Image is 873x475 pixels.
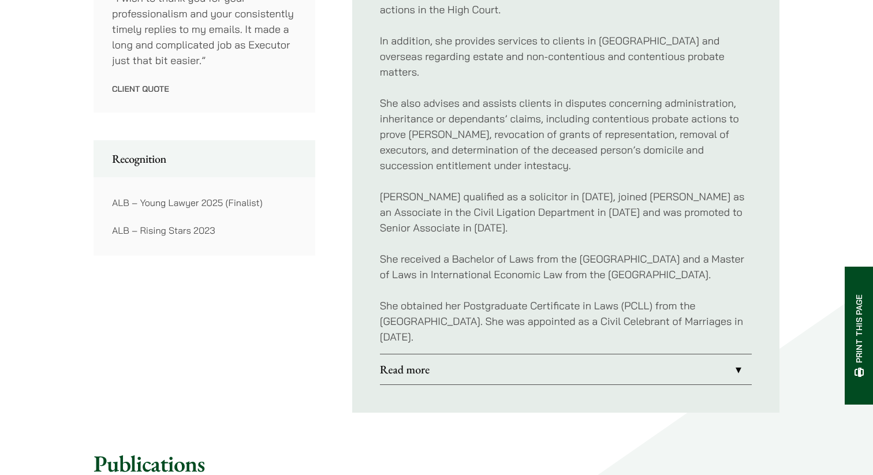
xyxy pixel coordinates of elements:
p: In addition, she provides services to clients in [GEOGRAPHIC_DATA] and overseas regarding estate ... [380,33,752,80]
p: ALB – Young Lawyer 2025 (Finalist) [112,196,297,210]
p: [PERSON_NAME] qualified as a solicitor in [DATE], joined [PERSON_NAME] as an Associate in the Civ... [380,189,752,235]
p: She obtained her Postgraduate Certificate in Laws (PCLL) from the [GEOGRAPHIC_DATA]. She was appo... [380,298,752,345]
p: She received a Bachelor of Laws from the [GEOGRAPHIC_DATA] and a Master of Laws in International ... [380,251,752,282]
h2: Recognition [112,152,297,166]
p: She also advises and assists clients in disputes concerning administration, inheritance or depend... [380,95,752,173]
p: Client quote [112,84,297,94]
a: Read more [380,354,752,384]
p: ALB – Rising Stars 2023 [112,223,297,237]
